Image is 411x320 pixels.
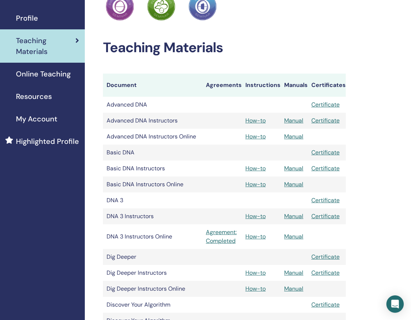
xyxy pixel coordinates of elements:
a: Manual [284,117,303,124]
div: Open Intercom Messenger [386,295,404,313]
h2: Teaching Materials [103,40,346,56]
a: Certificate [311,117,340,124]
td: Dig Deeper [103,249,202,265]
a: Certificate [311,253,340,261]
td: Basic DNA Instructors [103,161,202,176]
a: How-to [245,180,266,188]
td: Advanced DNA Instructors Online [103,129,202,145]
th: Manuals [281,74,308,97]
td: Dig Deeper Instructors Online [103,281,202,297]
a: Certificate [311,301,340,308]
th: Certificates [308,74,346,97]
a: How-to [245,165,266,172]
span: Resources [16,91,52,102]
td: DNA 3 Instructors [103,208,202,224]
th: Agreements [202,74,242,97]
a: How-to [245,212,266,220]
a: Manual [284,233,303,240]
a: Manual [284,285,303,292]
span: Profile [16,13,38,24]
a: How-to [245,269,266,277]
a: Certificate [311,101,340,108]
a: Manual [284,180,303,188]
a: How-to [245,133,266,140]
span: Highlighted Profile [16,136,79,147]
a: Agreement: Completed [206,228,238,245]
td: Basic DNA Instructors Online [103,176,202,192]
span: Teaching Materials [16,35,75,57]
th: Document [103,74,202,97]
td: Dig Deeper Instructors [103,265,202,281]
a: How-to [245,117,266,124]
td: DNA 3 Instructors Online [103,224,202,249]
span: My Account [16,113,57,124]
span: Online Teaching [16,68,71,79]
a: Manual [284,269,303,277]
a: Certificate [311,212,340,220]
th: Instructions [242,74,281,97]
a: How-to [245,233,266,240]
td: DNA 3 [103,192,202,208]
a: Certificate [311,165,340,172]
a: How-to [245,285,266,292]
td: Discover Your Algorithm [103,297,202,313]
a: Manual [284,212,303,220]
td: Advanced DNA Instructors [103,113,202,129]
a: Certificate [311,269,340,277]
a: Manual [284,165,303,172]
td: Advanced DNA [103,97,202,113]
td: Basic DNA [103,145,202,161]
a: Certificate [311,149,340,156]
a: Certificate [311,196,340,204]
a: Manual [284,133,303,140]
